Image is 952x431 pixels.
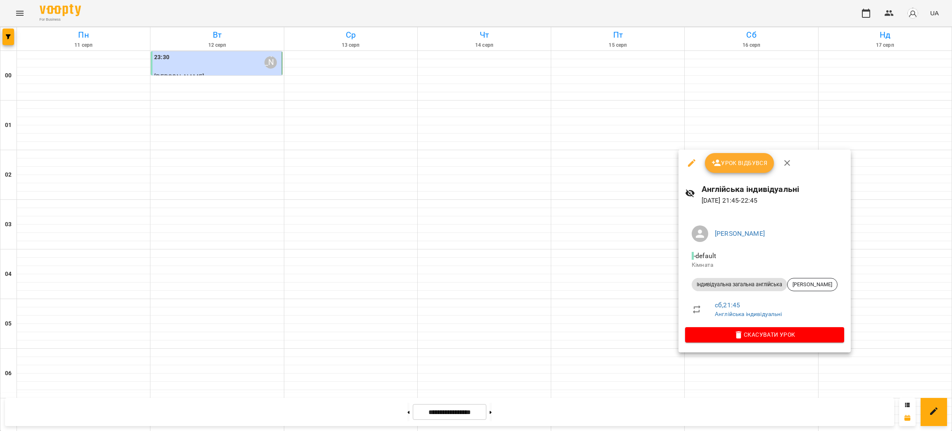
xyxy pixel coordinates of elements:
[705,153,774,173] button: Урок відбувся
[692,252,718,260] span: - default
[712,158,768,168] span: Урок відбувся
[702,196,844,206] p: [DATE] 21:45 - 22:45
[692,330,838,340] span: Скасувати Урок
[787,278,838,291] div: [PERSON_NAME]
[685,327,844,342] button: Скасувати Урок
[715,301,740,309] a: сб , 21:45
[715,311,782,317] a: Англійська індивідуальні
[692,261,838,269] p: Кімната
[692,281,787,288] span: Індивідуальна загальна англійська
[715,230,765,237] a: [PERSON_NAME]
[702,183,844,196] h6: Англійська індивідуальні
[788,281,837,288] span: [PERSON_NAME]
